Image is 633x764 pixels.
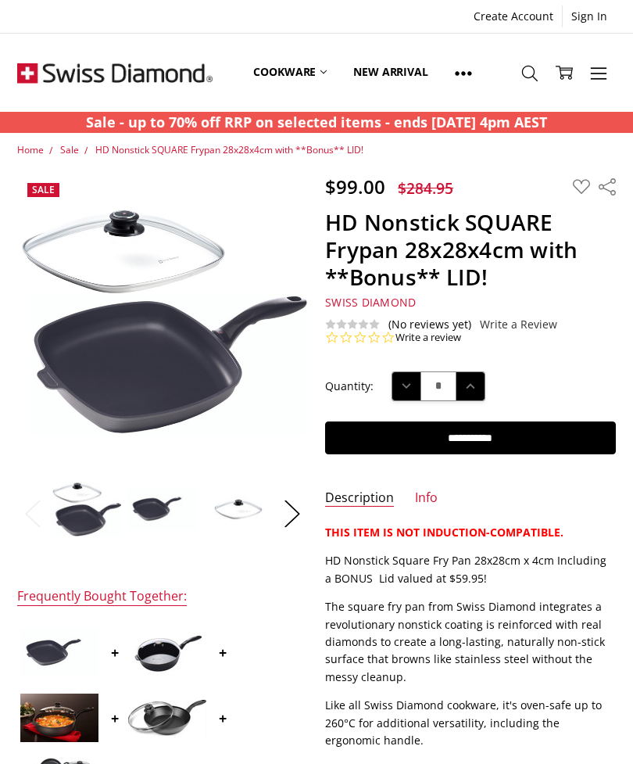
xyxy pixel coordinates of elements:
[277,490,308,537] button: Next
[388,318,471,331] span: (No reviews yet)
[240,38,340,107] a: Cookware
[51,481,122,537] img: HD Nonstick SQUARE Frypan 28x28x4cm with **Bonus** LID!
[340,38,441,107] a: New arrival
[32,183,55,196] span: Sale
[325,295,416,310] span: Swiss Diamond
[442,38,485,108] a: Show All
[325,525,563,540] strong: THIS ITEM IS NOT INDUCTION-COMPATIBLE.
[325,378,374,395] label: Quantity:
[17,143,44,156] a: Home
[563,5,616,27] a: Sign In
[60,143,79,156] a: Sale
[202,485,274,533] img: HD Nonstick SQUARE Frypan 28x28x4cm with **Bonus** LID!
[86,113,547,131] strong: Sale - up to 70% off RRP on selected items - ends [DATE] 4pm AEST
[415,490,438,508] a: Info
[17,34,213,112] img: Free Shipping On Every Order
[465,5,562,27] a: Create Account
[20,694,98,742] img: Nonstick INDUCTION HD Deep Frypan Saute Casserole with Glass lid 28cm X 7.5cm 4.2L
[325,697,615,749] p: Like all Swiss Diamond cookware, it's oven-safe up to 260°C for additional versatility, including...
[325,490,394,508] a: Description
[128,700,206,736] img: HD Nonstick FryPan Saute Stir fry with LID 26cm x 5cm (19cm FLAT SOLID BASE)
[127,487,198,531] img: HD Nonstick SQUARE Frypan 28x28x4cm with **Bonus** LID!
[398,178,453,199] span: $284.95
[17,588,187,606] div: Frequently Bought Together:
[480,318,557,331] a: Write a Review
[17,490,48,537] button: Previous
[325,209,615,291] h1: HD Nonstick SQUARE Frypan 28x28x4cm with **Bonus** LID!
[95,143,363,156] a: HD Nonstick SQUARE Frypan 28x28x4cm with **Bonus** LID!
[128,626,206,679] img: HD Nonstick DEEP Frypan Saute with glass vented lid 28cm x 7.5cm 4.2L
[325,598,615,686] p: The square fry pan from Swiss Diamond integrates a revolutionary nonstick coating is reinforced w...
[325,552,615,587] p: HD Nonstick Square Fry Pan 28x28cm x 4cm Including a BONUS Lid valued at $59.95!
[395,331,461,345] a: Write a review
[325,174,385,199] span: $99.00
[20,629,98,676] img: HD Nonstick SQUARE Frypan 28x28cm x 4cm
